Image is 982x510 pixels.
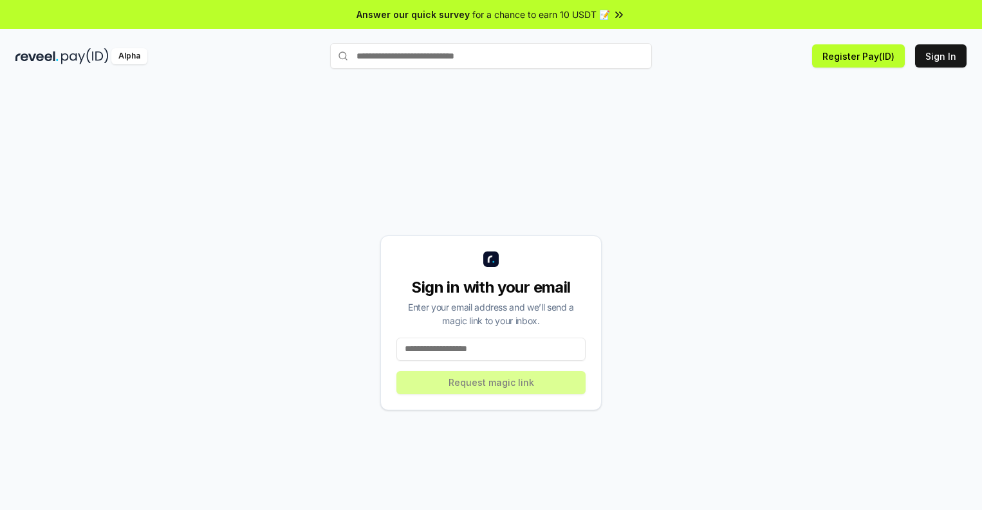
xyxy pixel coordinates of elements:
img: reveel_dark [15,48,59,64]
span: Answer our quick survey [357,8,470,21]
button: Sign In [915,44,967,68]
img: pay_id [61,48,109,64]
div: Sign in with your email [396,277,586,298]
button: Register Pay(ID) [812,44,905,68]
div: Enter your email address and we’ll send a magic link to your inbox. [396,300,586,327]
img: logo_small [483,251,499,267]
span: for a chance to earn 10 USDT 📝 [472,8,610,21]
div: Alpha [111,48,147,64]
